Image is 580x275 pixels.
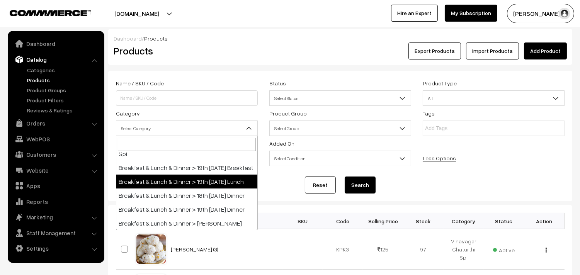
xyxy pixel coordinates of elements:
th: Status [484,213,524,229]
a: Staff Management [10,226,102,240]
a: Less Options [423,155,456,161]
th: Action [524,213,564,229]
button: Search [345,177,376,194]
a: Reviews & Ratings [25,106,102,114]
a: Settings [10,241,102,255]
td: 97 [403,229,443,270]
span: Select Condition [270,152,411,165]
li: Breakfast & Lunch & Dinner > 19th [DATE] Dinner [116,202,257,216]
a: Dashboard [114,35,142,42]
a: Reset [305,177,336,194]
a: Dashboard [10,37,102,51]
a: Orders [10,116,102,130]
div: / [114,34,567,42]
a: Hire an Expert [391,5,438,22]
span: All [423,90,565,106]
th: Selling Price [363,213,403,229]
img: COMMMERCE [10,10,91,16]
td: Vinayagar Chaturthi Spl [444,229,484,270]
label: Product Type [423,79,457,87]
img: Menu [546,248,547,253]
a: Categories [25,66,102,74]
span: Select Status [269,90,411,106]
a: Product Groups [25,86,102,94]
a: Add Product [524,42,567,59]
button: [PERSON_NAME] s… [507,4,574,23]
td: 125 [363,229,403,270]
input: Name / SKU / Code [116,90,258,106]
span: All [423,92,564,105]
label: Status [269,79,286,87]
label: Name / SKU / Code [116,79,164,87]
span: Select Status [270,92,411,105]
a: Apps [10,179,102,193]
a: Website [10,163,102,177]
span: Select Category [116,122,257,135]
td: - [282,229,323,270]
li: Breakfast & Lunch & Dinner > 19th [DATE] Lunch [116,175,257,188]
button: [DOMAIN_NAME] [87,4,186,23]
span: Select Condition [269,151,411,166]
h2: Products [114,45,257,57]
a: WebPOS [10,132,102,146]
td: KPK3 [323,229,363,270]
span: Products [144,35,168,42]
input: Add Tags [425,124,493,132]
span: Select Group [270,122,411,135]
th: Category [444,213,484,229]
th: SKU [282,213,323,229]
button: Export Products [408,42,461,59]
label: Product Group [269,109,307,117]
th: Code [323,213,363,229]
a: [PERSON_NAME] (3) [171,246,219,253]
label: Tags [423,109,435,117]
label: Category [116,109,140,117]
img: user [559,8,570,19]
li: Breakfast & Lunch & Dinner > 18th [DATE] Dinner [116,188,257,202]
a: Marketing [10,210,102,224]
li: Breakfast & Lunch & Dinner > 19th [DATE] Breakfast [116,161,257,175]
span: Active [493,244,515,254]
th: Stock [403,213,443,229]
label: Added On [269,139,294,148]
a: Product Filters [25,96,102,104]
a: Catalog [10,53,102,66]
li: Breakfast & Lunch & Dinner > [PERSON_NAME][DATE] (Inactive) [116,216,257,239]
a: Reports [10,195,102,209]
a: Customers [10,148,102,161]
a: COMMMERCE [10,8,77,17]
a: My Subscription [445,5,497,22]
a: Products [25,76,102,84]
span: Select Category [116,121,258,136]
span: Select Group [269,121,411,136]
a: Import Products [466,42,519,59]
